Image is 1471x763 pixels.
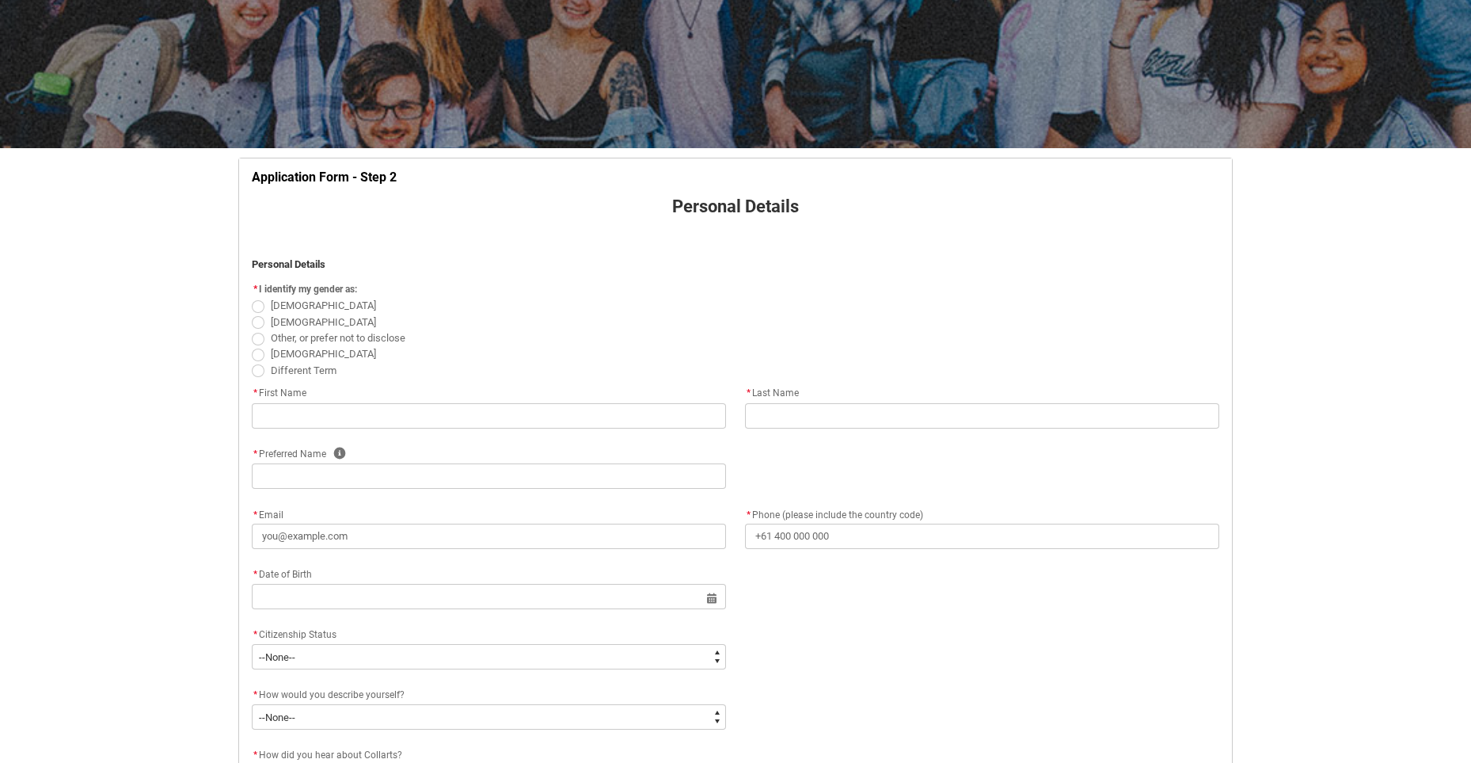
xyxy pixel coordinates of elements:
[252,569,312,580] span: Date of Birth
[253,284,257,295] abbr: required
[252,258,325,270] strong: Personal Details
[259,284,357,295] span: I identify my gender as:
[253,569,257,580] abbr: required
[252,170,397,185] strong: Application Form - Step 2
[252,448,326,460] span: Preferred Name
[253,509,257,521] abbr: required
[745,505,929,522] label: Phone (please include the country code)
[271,332,405,344] span: Other, or prefer not to disclose
[747,387,751,399] abbr: required
[271,299,376,311] span: [DEMOGRAPHIC_DATA]
[253,750,257,761] abbr: required
[745,524,1219,549] input: +61 400 000 000
[259,629,336,640] span: Citizenship Status
[271,316,376,328] span: [DEMOGRAPHIC_DATA]
[271,364,336,376] span: Different Term
[259,689,405,700] span: How would you describe yourself?
[745,387,799,399] span: Last Name
[747,509,751,521] abbr: required
[253,629,257,640] abbr: required
[253,387,257,399] abbr: required
[253,689,257,700] abbr: required
[271,348,376,360] span: [DEMOGRAPHIC_DATA]
[253,448,257,460] abbr: required
[672,196,799,216] strong: Personal Details
[252,387,306,399] span: First Name
[252,505,290,522] label: Email
[259,750,402,761] span: How did you hear about Collarts?
[252,524,726,549] input: you@example.com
